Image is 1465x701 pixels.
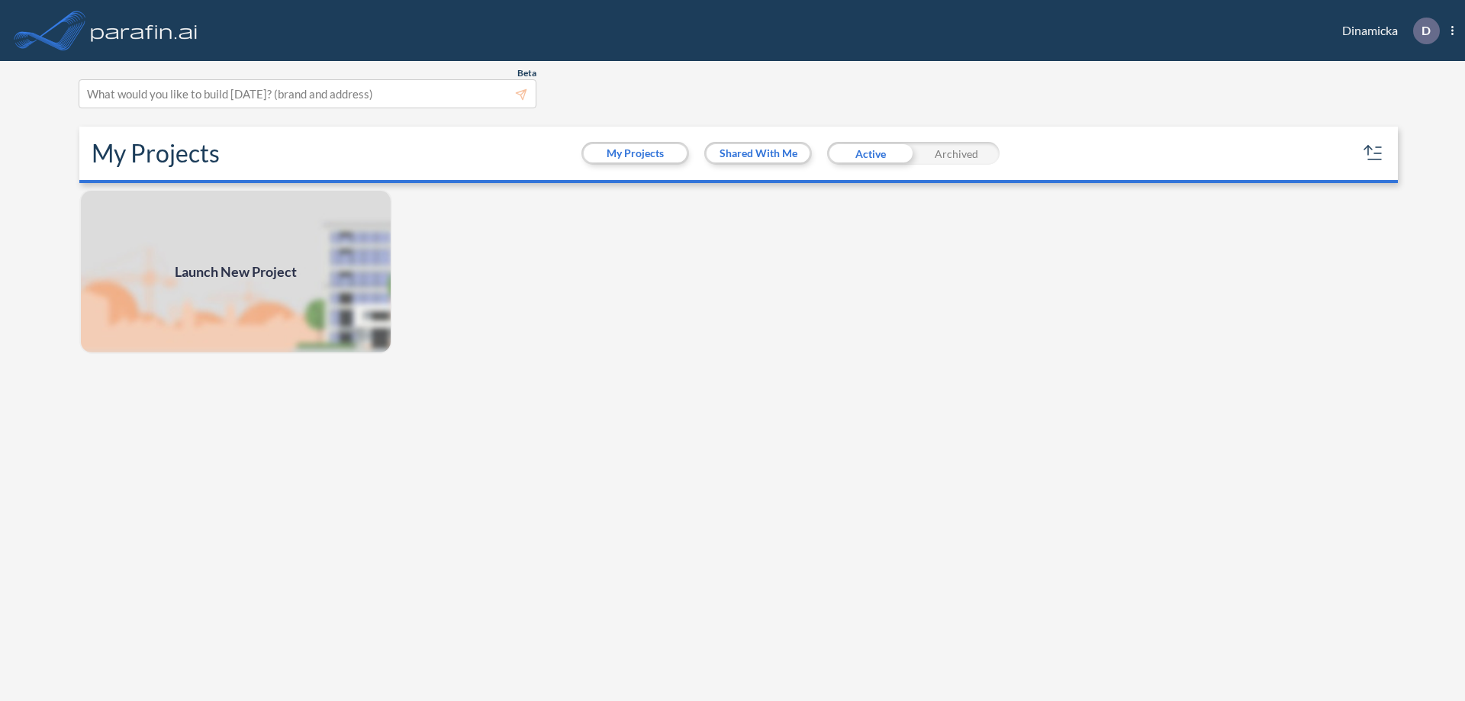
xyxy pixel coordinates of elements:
[913,142,1000,165] div: Archived
[1319,18,1454,44] div: Dinamicka
[92,139,220,168] h2: My Projects
[517,67,536,79] span: Beta
[827,142,913,165] div: Active
[79,189,392,354] a: Launch New Project
[707,144,810,162] button: Shared With Me
[88,15,201,46] img: logo
[1361,141,1386,166] button: sort
[79,189,392,354] img: add
[175,262,297,282] span: Launch New Project
[1422,24,1431,37] p: D
[584,144,687,162] button: My Projects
